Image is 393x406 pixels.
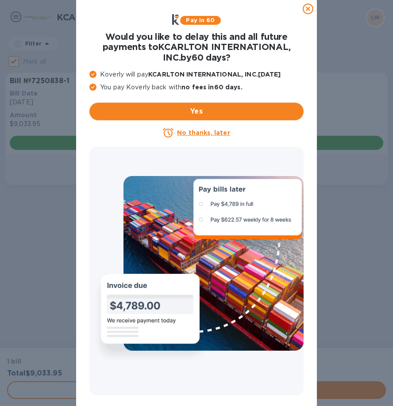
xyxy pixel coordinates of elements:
h1: Would you like to delay this and all future payments to KCARLTON INTERNATIONAL, INC. by 60 days ? [89,32,304,63]
u: No thanks, later [177,129,230,136]
b: no fees in 60 days . [181,84,242,91]
span: Yes [96,106,297,117]
b: Pay in 60 [186,17,215,23]
button: Yes [89,103,304,120]
b: KCARLTON INTERNATIONAL, INC. [DATE] [148,71,281,78]
p: Koverly will pay [89,70,304,79]
p: You pay Koverly back with [89,83,304,92]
